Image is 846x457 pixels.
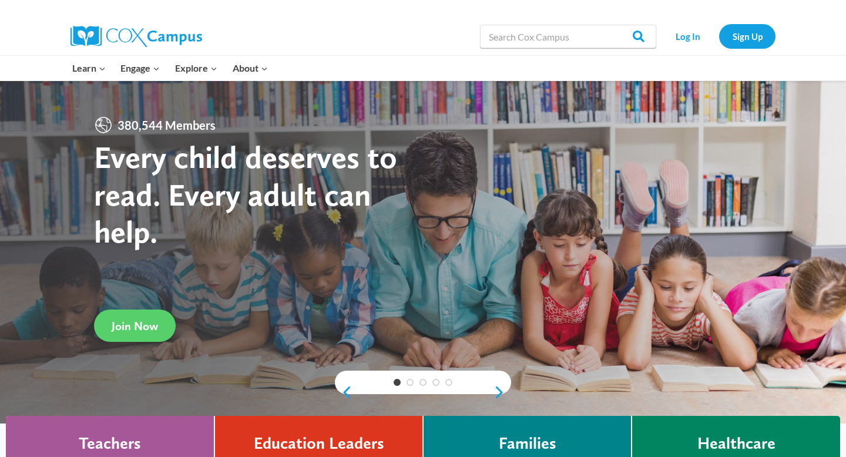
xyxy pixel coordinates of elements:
a: previous [335,385,352,399]
input: Search Cox Campus [480,25,656,48]
a: 2 [407,379,414,386]
strong: Every child deserves to read. Every adult can help. [94,138,397,250]
a: 5 [445,379,452,386]
h4: Healthcare [697,434,775,453]
span: Engage [120,61,160,76]
a: Join Now [94,310,176,342]
span: 380,544 Members [113,116,220,135]
a: Sign Up [719,24,775,48]
img: Cox Campus [70,26,202,47]
a: next [493,385,511,399]
a: 3 [419,379,427,386]
span: About [233,61,268,76]
h4: Families [499,434,556,453]
a: Log In [662,24,713,48]
span: Learn [72,61,106,76]
div: content slider buttons [335,381,511,404]
h4: Teachers [79,434,141,453]
a: 1 [394,379,401,386]
nav: Primary Navigation [65,56,275,80]
nav: Secondary Navigation [662,24,775,48]
a: 4 [432,379,439,386]
span: Join Now [112,319,158,333]
span: Explore [175,61,217,76]
h4: Education Leaders [254,434,384,453]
